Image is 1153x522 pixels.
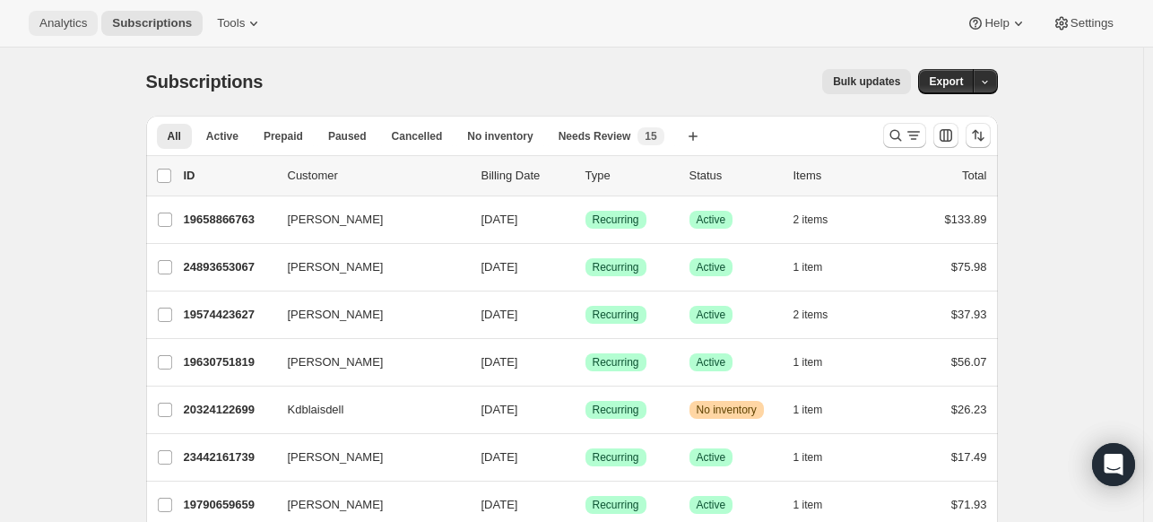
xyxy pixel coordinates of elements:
[593,355,639,370] span: Recurring
[585,167,675,185] div: Type
[184,306,273,324] p: 19574423627
[481,213,518,226] span: [DATE]
[206,129,238,144] span: Active
[559,129,631,144] span: Needs Review
[689,167,779,185] p: Status
[168,129,181,144] span: All
[184,302,987,327] div: 19574423627[PERSON_NAME][DATE]SuccessRecurringSuccessActive2 items$37.93
[481,498,518,511] span: [DATE]
[1092,443,1135,486] div: Open Intercom Messenger
[184,397,987,422] div: 20324122699Kdblaisdell[DATE]SuccessRecurringWarningNo inventory1 item$26.23
[264,129,303,144] span: Prepaid
[966,123,991,148] button: Sort the results
[697,260,726,274] span: Active
[481,403,518,416] span: [DATE]
[288,306,384,324] span: [PERSON_NAME]
[288,496,384,514] span: [PERSON_NAME]
[481,167,571,185] p: Billing Date
[288,167,467,185] p: Customer
[593,450,639,465] span: Recurring
[481,450,518,464] span: [DATE]
[793,302,848,327] button: 2 items
[277,300,456,329] button: [PERSON_NAME]
[184,496,273,514] p: 19790659659
[984,16,1009,30] span: Help
[184,401,273,419] p: 20324122699
[593,308,639,322] span: Recurring
[206,11,273,36] button: Tools
[833,74,900,89] span: Bulk updates
[288,211,384,229] span: [PERSON_NAME]
[793,397,843,422] button: 1 item
[288,448,384,466] span: [PERSON_NAME]
[184,207,987,232] div: 19658866763[PERSON_NAME][DATE]SuccessRecurringSuccessActive2 items$133.89
[933,123,958,148] button: Customize table column order and visibility
[184,211,273,229] p: 19658866763
[793,260,823,274] span: 1 item
[146,72,264,91] span: Subscriptions
[467,129,533,144] span: No inventory
[481,355,518,369] span: [DATE]
[951,355,987,369] span: $56.07
[793,167,883,185] div: Items
[184,255,987,280] div: 24893653067[PERSON_NAME][DATE]SuccessRecurringSuccessActive1 item$75.98
[184,258,273,276] p: 24893653067
[793,308,828,322] span: 2 items
[184,448,273,466] p: 23442161739
[951,450,987,464] span: $17.49
[288,353,384,371] span: [PERSON_NAME]
[184,492,987,518] div: 19790659659[PERSON_NAME][DATE]SuccessRecurringSuccessActive1 item$71.93
[481,260,518,274] span: [DATE]
[184,167,273,185] p: ID
[184,167,987,185] div: IDCustomerBilling DateTypeStatusItemsTotal
[956,11,1037,36] button: Help
[277,348,456,377] button: [PERSON_NAME]
[793,403,823,417] span: 1 item
[929,74,963,89] span: Export
[951,260,987,274] span: $75.98
[277,253,456,282] button: [PERSON_NAME]
[593,403,639,417] span: Recurring
[951,403,987,416] span: $26.23
[793,207,848,232] button: 2 items
[593,498,639,512] span: Recurring
[945,213,987,226] span: $133.89
[793,498,823,512] span: 1 item
[217,16,245,30] span: Tools
[883,123,926,148] button: Search and filter results
[184,353,273,371] p: 19630751819
[1071,16,1114,30] span: Settings
[593,260,639,274] span: Recurring
[697,308,726,322] span: Active
[184,445,987,470] div: 23442161739[PERSON_NAME][DATE]SuccessRecurringSuccessActive1 item$17.49
[481,308,518,321] span: [DATE]
[29,11,98,36] button: Analytics
[328,129,367,144] span: Paused
[697,213,726,227] span: Active
[697,498,726,512] span: Active
[962,167,986,185] p: Total
[277,396,456,424] button: Kdblaisdell
[793,355,823,370] span: 1 item
[793,450,823,465] span: 1 item
[793,255,843,280] button: 1 item
[697,355,726,370] span: Active
[793,445,843,470] button: 1 item
[184,350,987,375] div: 19630751819[PERSON_NAME][DATE]SuccessRecurringSuccessActive1 item$56.07
[277,205,456,234] button: [PERSON_NAME]
[1042,11,1124,36] button: Settings
[101,11,203,36] button: Subscriptions
[793,492,843,518] button: 1 item
[645,129,656,144] span: 15
[593,213,639,227] span: Recurring
[697,450,726,465] span: Active
[277,491,456,519] button: [PERSON_NAME]
[392,129,443,144] span: Cancelled
[951,308,987,321] span: $37.93
[288,258,384,276] span: [PERSON_NAME]
[679,124,707,149] button: Create new view
[918,69,974,94] button: Export
[697,403,757,417] span: No inventory
[822,69,911,94] button: Bulk updates
[793,350,843,375] button: 1 item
